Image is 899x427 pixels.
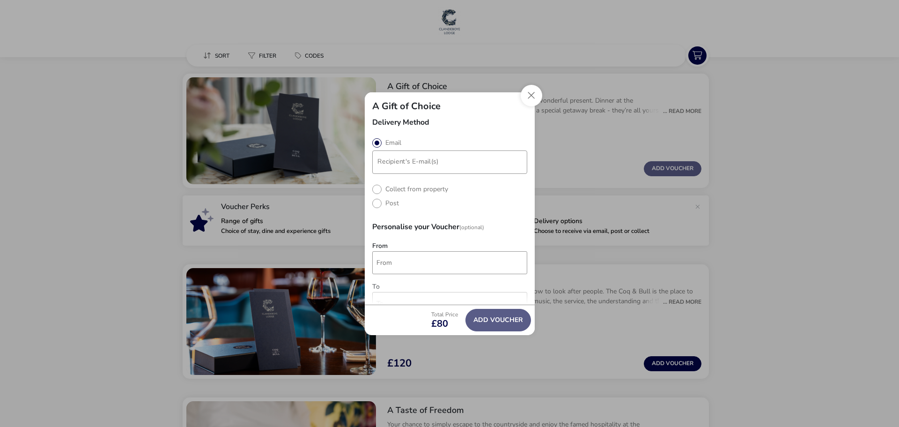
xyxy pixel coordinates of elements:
button: Add Voucher [465,309,531,331]
input: to-firstName-1.1 [372,292,527,315]
button: Close [521,85,542,106]
label: Post [372,199,399,208]
input: from-firstName-1.1 [372,251,527,274]
span: (Optional) [459,224,484,231]
label: Email [372,138,401,147]
label: From [372,243,388,249]
h3: Delivery Method [372,119,527,134]
p: Total Price [431,312,458,317]
h3: Personalise your Voucher [372,216,527,238]
span: Add Voucher [473,316,523,323]
label: To [372,284,380,290]
div: modalAddVoucherInfo [365,92,535,335]
h2: A Gift of Choice [372,100,441,112]
span: £80 [431,319,448,329]
input: Recipient's E-mail(s) [374,157,526,166]
label: Collect from property [372,185,448,194]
